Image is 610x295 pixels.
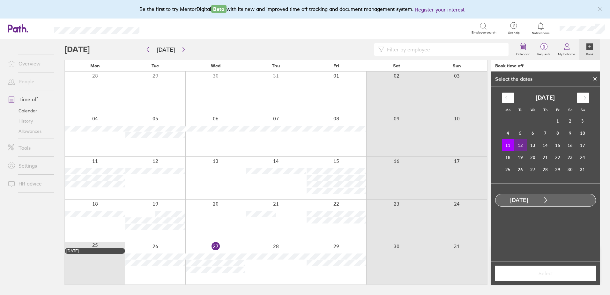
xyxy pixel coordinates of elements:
[564,127,577,139] td: Choose Saturday, August 9, 2025 as your check-out date. It’s available.
[472,31,496,34] span: Employee search
[3,75,54,88] a: People
[503,31,524,35] span: Get help
[3,116,54,126] a: History
[581,108,585,112] small: Su
[495,87,596,183] div: Calendar
[518,108,522,112] small: Tu
[3,106,54,116] a: Calendar
[564,151,577,163] td: Choose Saturday, August 23, 2025 as your check-out date. It’s available.
[533,39,554,60] a: 0Requests
[552,115,564,127] td: Choose Friday, August 1, 2025 as your check-out date. It’s available.
[3,93,54,106] a: Time off
[539,163,552,176] td: Choose Thursday, August 28, 2025 as your check-out date. It’s available.
[533,44,554,49] span: 0
[495,63,524,68] div: Book time off
[531,108,535,112] small: We
[3,177,54,190] a: HR advice
[514,163,527,176] td: Choose Tuesday, August 26, 2025 as your check-out date. It’s available.
[568,108,572,112] small: Sa
[502,151,514,163] td: Choose Monday, August 18, 2025 as your check-out date. It’s available.
[505,108,510,112] small: Mo
[152,44,180,55] button: [DATE]
[554,39,579,60] a: My holidays
[333,63,339,68] span: Fri
[495,266,596,281] button: Select
[514,127,527,139] td: Choose Tuesday, August 5, 2025 as your check-out date. It’s available.
[512,50,533,56] label: Calendar
[491,76,536,82] div: Select the dates
[577,93,589,103] div: Move forward to switch to the next month.
[539,127,552,139] td: Choose Thursday, August 7, 2025 as your check-out date. It’s available.
[527,163,539,176] td: Choose Wednesday, August 27, 2025 as your check-out date. It’s available.
[539,139,552,151] td: Choose Thursday, August 14, 2025 as your check-out date. It’s available.
[495,197,543,204] div: [DATE]
[577,163,589,176] td: Choose Sunday, August 31, 2025 as your check-out date. It’s available.
[554,50,579,56] label: My holidays
[453,63,461,68] span: Sun
[577,139,589,151] td: Choose Sunday, August 17, 2025 as your check-out date. It’s available.
[3,126,54,136] a: Allowances
[543,108,547,112] small: Th
[415,6,465,13] button: Register your interest
[502,163,514,176] td: Choose Monday, August 25, 2025 as your check-out date. It’s available.
[211,63,220,68] span: Wed
[157,25,173,31] div: Search
[90,63,100,68] span: Mon
[527,127,539,139] td: Choose Wednesday, August 6, 2025 as your check-out date. It’s available.
[579,39,600,60] a: Book
[512,39,533,60] a: Calendar
[577,151,589,163] td: Choose Sunday, August 24, 2025 as your check-out date. It’s available.
[577,127,589,139] td: Choose Sunday, August 10, 2025 as your check-out date. It’s available.
[502,139,514,151] td: Selected as start date. Monday, August 11, 2025
[139,5,471,13] div: Be the first to try MentorDigital with its new and improved time off tracking and document manage...
[556,108,559,112] small: Fr
[564,139,577,151] td: Choose Saturday, August 16, 2025 as your check-out date. It’s available.
[514,151,527,163] td: Choose Tuesday, August 19, 2025 as your check-out date. It’s available.
[211,5,227,13] span: Beta
[502,127,514,139] td: Choose Monday, August 4, 2025 as your check-out date. It’s available.
[500,270,591,276] span: Select
[527,151,539,163] td: Choose Wednesday, August 20, 2025 as your check-out date. It’s available.
[272,63,280,68] span: Thu
[514,139,527,151] td: Choose Tuesday, August 12, 2025 as your check-out date. It’s available.
[531,31,551,35] span: Notifications
[3,159,54,172] a: Settings
[502,93,514,103] div: Move backward to switch to the previous month.
[527,139,539,151] td: Choose Wednesday, August 13, 2025 as your check-out date. It’s available.
[552,163,564,176] td: Choose Friday, August 29, 2025 as your check-out date. It’s available.
[564,115,577,127] td: Choose Saturday, August 2, 2025 as your check-out date. It’s available.
[66,249,123,253] div: [DATE]
[552,139,564,151] td: Choose Friday, August 15, 2025 as your check-out date. It’s available.
[384,43,505,56] input: Filter by employee
[564,163,577,176] td: Choose Saturday, August 30, 2025 as your check-out date. It’s available.
[539,151,552,163] td: Choose Thursday, August 21, 2025 as your check-out date. It’s available.
[393,63,400,68] span: Sat
[552,151,564,163] td: Choose Friday, August 22, 2025 as your check-out date. It’s available.
[3,141,54,154] a: Tools
[152,63,159,68] span: Tue
[536,95,555,101] strong: [DATE]
[533,50,554,56] label: Requests
[582,50,597,56] label: Book
[552,127,564,139] td: Choose Friday, August 8, 2025 as your check-out date. It’s available.
[3,57,54,70] a: Overview
[531,22,551,35] a: Notifications
[577,115,589,127] td: Choose Sunday, August 3, 2025 as your check-out date. It’s available.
